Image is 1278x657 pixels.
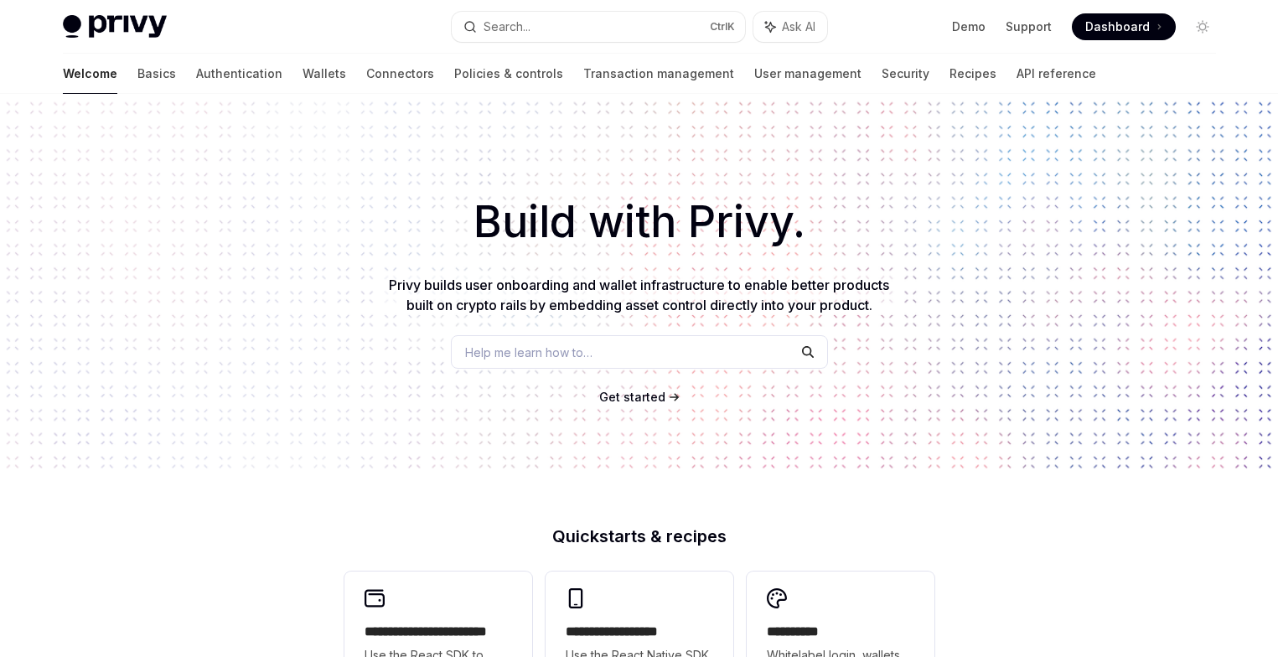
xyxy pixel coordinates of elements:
a: Demo [952,18,986,35]
h2: Quickstarts & recipes [344,528,934,545]
span: Dashboard [1085,18,1150,35]
img: light logo [63,15,167,39]
a: Get started [599,389,665,406]
span: Get started [599,390,665,404]
button: Toggle dark mode [1189,13,1216,40]
a: Connectors [366,54,434,94]
a: API reference [1017,54,1096,94]
a: Recipes [949,54,996,94]
span: Ctrl K [710,20,735,34]
div: Search... [484,17,530,37]
a: Wallets [303,54,346,94]
a: Welcome [63,54,117,94]
a: Authentication [196,54,282,94]
span: Privy builds user onboarding and wallet infrastructure to enable better products built on crypto ... [389,277,889,313]
a: Security [882,54,929,94]
a: Transaction management [583,54,734,94]
a: Support [1006,18,1052,35]
a: Basics [137,54,176,94]
button: Search...CtrlK [452,12,745,42]
span: Ask AI [782,18,815,35]
span: Help me learn how to… [465,344,592,361]
button: Ask AI [753,12,827,42]
a: Dashboard [1072,13,1176,40]
a: User management [754,54,861,94]
h1: Build with Privy. [27,189,1251,255]
a: Policies & controls [454,54,563,94]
